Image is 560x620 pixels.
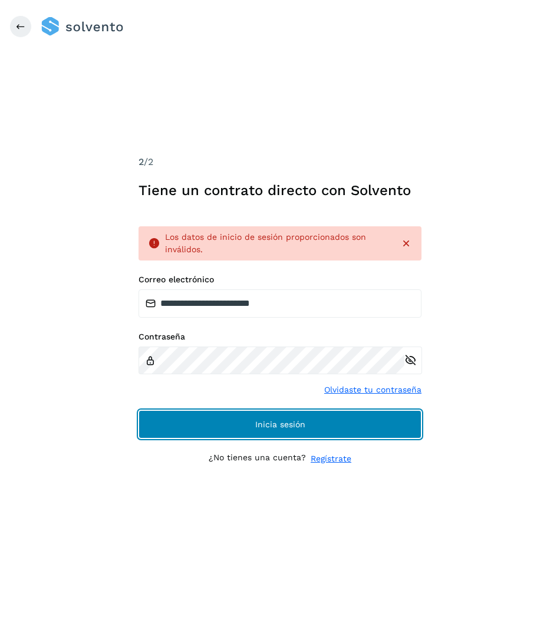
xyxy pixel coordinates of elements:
[139,275,421,285] label: Correo electrónico
[311,453,351,465] a: Regístrate
[139,155,421,169] div: /2
[139,182,421,199] h1: Tiene un contrato directo con Solvento
[139,332,421,342] label: Contraseña
[209,453,306,465] p: ¿No tienes una cuenta?
[139,410,421,438] button: Inicia sesión
[255,420,305,428] span: Inicia sesión
[165,231,391,256] div: Los datos de inicio de sesión proporcionados son inválidos.
[324,384,421,396] a: Olvidaste tu contraseña
[139,156,144,167] span: 2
